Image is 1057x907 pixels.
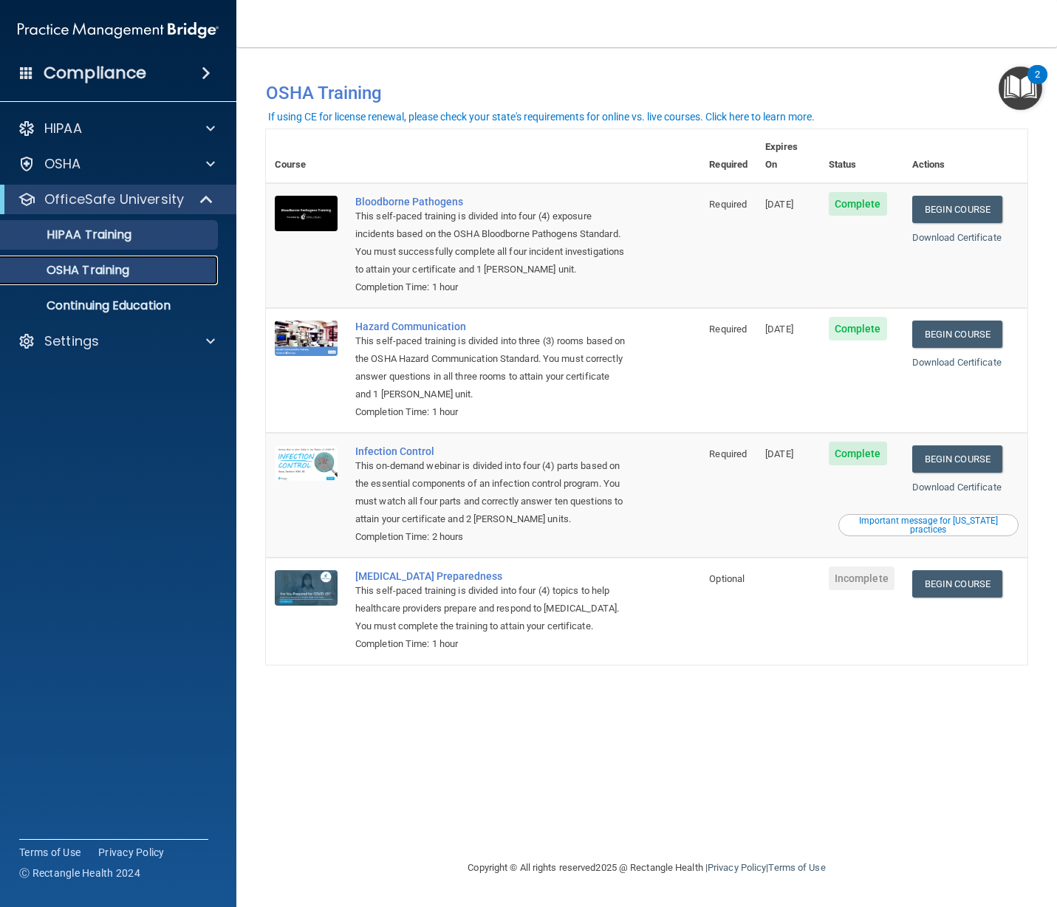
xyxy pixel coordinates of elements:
[912,321,1002,348] a: Begin Course
[44,191,184,208] p: OfficeSafe University
[44,120,82,137] p: HIPAA
[708,862,766,873] a: Privacy Policy
[377,844,917,891] div: Copyright © All rights reserved 2025 @ Rectangle Health | |
[829,567,894,590] span: Incomplete
[838,514,1019,536] button: Read this if you are a dental practitioner in the state of CA
[983,805,1039,861] iframe: Drift Widget Chat Controller
[44,155,81,173] p: OSHA
[355,196,626,208] a: Bloodborne Pathogens
[765,448,793,459] span: [DATE]
[10,298,211,313] p: Continuing Education
[829,442,887,465] span: Complete
[266,129,346,183] th: Course
[18,120,215,137] a: HIPAA
[10,263,129,278] p: OSHA Training
[768,862,825,873] a: Terms of Use
[355,570,626,582] a: [MEDICAL_DATA] Preparedness
[355,528,626,546] div: Completion Time: 2 hours
[912,445,1002,473] a: Begin Course
[820,129,903,183] th: Status
[829,192,887,216] span: Complete
[18,191,214,208] a: OfficeSafe University
[756,129,820,183] th: Expires On
[18,332,215,350] a: Settings
[268,112,815,122] div: If using CE for license renewal, please check your state's requirements for online vs. live cours...
[18,16,219,45] img: PMB logo
[999,66,1042,110] button: Open Resource Center, 2 new notifications
[355,457,626,528] div: This on-demand webinar is divided into four (4) parts based on the essential components of an inf...
[18,155,215,173] a: OSHA
[355,278,626,296] div: Completion Time: 1 hour
[355,582,626,635] div: This self-paced training is divided into four (4) topics to help healthcare providers prepare and...
[266,83,1027,103] h4: OSHA Training
[355,635,626,653] div: Completion Time: 1 hour
[700,129,756,183] th: Required
[98,845,165,860] a: Privacy Policy
[44,332,99,350] p: Settings
[355,403,626,421] div: Completion Time: 1 hour
[355,332,626,403] div: This self-paced training is divided into three (3) rooms based on the OSHA Hazard Communication S...
[709,199,747,210] span: Required
[841,516,1016,534] div: Important message for [US_STATE] practices
[355,208,626,278] div: This self-paced training is divided into four (4) exposure incidents based on the OSHA Bloodborne...
[709,573,745,584] span: Optional
[1035,75,1040,94] div: 2
[709,324,747,335] span: Required
[903,129,1027,183] th: Actions
[912,482,1002,493] a: Download Certificate
[765,324,793,335] span: [DATE]
[765,199,793,210] span: [DATE]
[10,227,131,242] p: HIPAA Training
[912,570,1002,598] a: Begin Course
[829,317,887,340] span: Complete
[44,63,146,83] h4: Compliance
[19,866,140,880] span: Ⓒ Rectangle Health 2024
[912,232,1002,243] a: Download Certificate
[912,357,1002,368] a: Download Certificate
[19,845,81,860] a: Terms of Use
[709,448,747,459] span: Required
[266,109,817,124] button: If using CE for license renewal, please check your state's requirements for online vs. live cours...
[355,321,626,332] a: Hazard Communication
[355,445,626,457] a: Infection Control
[912,196,1002,223] a: Begin Course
